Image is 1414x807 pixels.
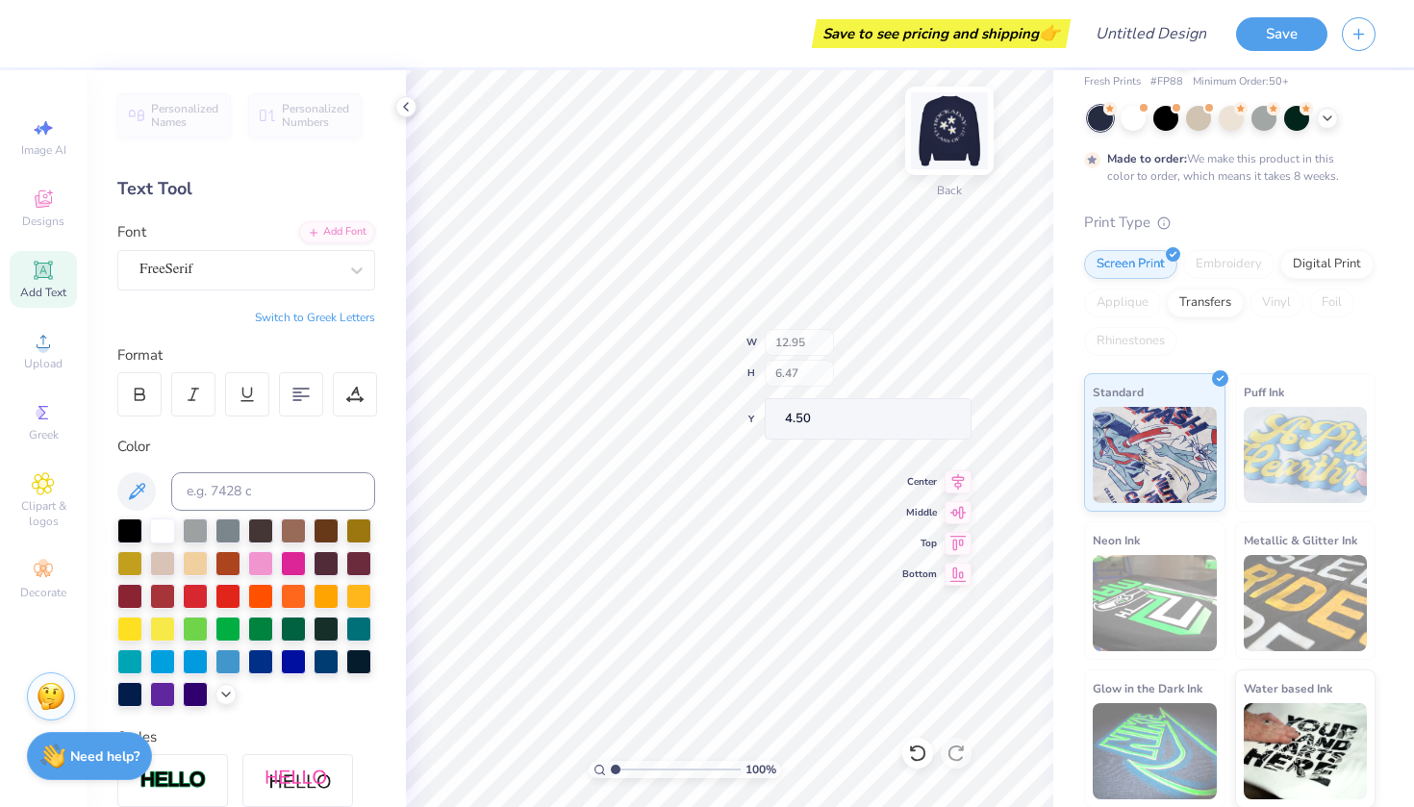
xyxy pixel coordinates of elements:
div: Styles [117,726,375,748]
span: Middle [902,506,937,519]
span: Water based Ink [1244,678,1332,698]
strong: Need help? [70,747,139,766]
img: Glow in the Dark Ink [1093,703,1217,799]
div: Transfers [1167,289,1244,317]
div: Embroidery [1183,250,1275,279]
div: Text Tool [117,176,375,202]
img: Stroke [139,769,207,792]
label: Font [117,221,146,243]
button: Save [1236,17,1327,51]
img: Neon Ink [1093,555,1217,651]
img: Water based Ink [1244,703,1368,799]
img: Back [911,92,988,169]
span: Personalized Numbers [282,102,350,129]
span: Clipart & logos [10,498,77,529]
span: Fresh Prints [1084,74,1141,90]
span: Standard [1093,382,1144,402]
span: Personalized Names [151,102,219,129]
div: Screen Print [1084,250,1177,279]
span: Puff Ink [1244,382,1284,402]
img: Shadow [265,769,332,793]
span: 👉 [1039,21,1060,44]
span: Image AI [21,142,66,158]
div: Format [117,344,377,366]
span: Bottom [902,567,937,581]
div: Applique [1084,289,1161,317]
span: Greek [29,427,59,442]
span: 100 % [745,761,776,778]
div: Save to see pricing and shipping [817,19,1066,48]
div: Rhinestones [1084,327,1177,356]
img: Puff Ink [1244,407,1368,503]
span: Designs [22,214,64,229]
input: e.g. 7428 c [171,472,375,511]
span: Center [902,475,937,489]
span: Neon Ink [1093,530,1140,550]
img: Standard [1093,407,1217,503]
span: Add Text [20,285,66,300]
div: Foil [1309,289,1354,317]
input: Untitled Design [1080,14,1222,53]
div: Print Type [1084,212,1376,234]
span: Minimum Order: 50 + [1193,74,1289,90]
button: Switch to Greek Letters [255,310,375,325]
span: Upload [24,356,63,371]
div: We make this product in this color to order, which means it takes 8 weeks. [1107,150,1344,185]
div: Vinyl [1250,289,1303,317]
div: Color [117,436,375,458]
img: Metallic & Glitter Ink [1244,555,1368,651]
strong: Made to order: [1107,151,1187,166]
span: Metallic & Glitter Ink [1244,530,1357,550]
span: Glow in the Dark Ink [1093,678,1202,698]
div: Back [937,182,962,199]
div: Add Font [299,221,375,243]
div: Digital Print [1280,250,1374,279]
span: # FP88 [1150,74,1183,90]
span: Decorate [20,585,66,600]
span: Top [902,537,937,550]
